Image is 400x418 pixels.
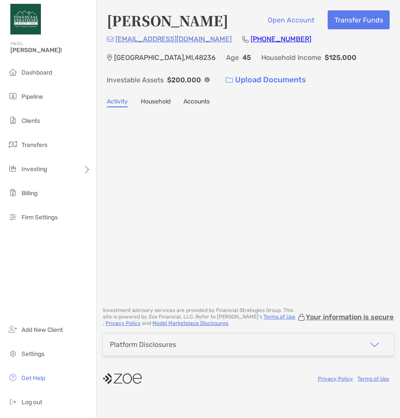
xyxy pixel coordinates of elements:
[141,98,171,107] a: Household
[114,52,216,63] p: [GEOGRAPHIC_DATA] , MI , 48236
[22,214,58,221] span: Firm Settings
[318,376,353,382] a: Privacy Policy
[152,320,228,326] a: Model Marketplace Disclosures
[328,10,390,29] button: Transfer Funds
[103,307,297,327] p: Investment advisory services are provided by Financial Strategies Group . This site is powered by...
[22,374,45,382] span: Get Help
[22,93,43,100] span: Pipeline
[107,75,164,85] p: Investable Assets
[8,67,18,77] img: dashboard icon
[242,36,249,43] img: Phone Icon
[107,37,114,42] img: Email Icon
[8,348,18,359] img: settings icon
[22,69,52,76] span: Dashboard
[242,52,251,63] p: 45
[325,52,357,63] p: $125,000
[205,77,210,82] img: Info Icon
[8,187,18,198] img: billing icon
[8,324,18,334] img: add_new_client icon
[8,163,18,174] img: investing icon
[183,98,210,107] a: Accounts
[10,47,91,54] span: [PERSON_NAME]!
[115,34,232,44] p: [EMAIL_ADDRESS][DOMAIN_NAME]
[8,372,18,383] img: get-help icon
[105,320,141,326] a: Privacy Policy
[8,115,18,125] img: clients icon
[107,10,228,30] h4: [PERSON_NAME]
[226,77,233,83] img: button icon
[357,376,389,382] a: Terms of Use
[22,350,44,358] span: Settings
[110,340,176,349] div: Platform Disclosures
[22,141,47,149] span: Transfers
[220,71,312,89] a: Upload Documents
[22,190,37,197] span: Billing
[264,314,295,320] a: Terms of Use
[167,75,201,85] p: $200,000
[22,399,42,406] span: Log out
[8,91,18,101] img: pipeline icon
[107,54,112,61] img: Location Icon
[261,52,321,63] p: Household Income
[251,35,311,43] a: [PHONE_NUMBER]
[10,3,41,34] img: Zoe Logo
[306,313,394,321] p: Your information is secure
[8,396,18,407] img: logout icon
[369,340,380,350] img: icon arrow
[107,98,128,107] a: Activity
[103,369,142,388] img: company logo
[8,212,18,222] img: firm-settings icon
[22,117,40,125] span: Clients
[8,139,18,150] img: transfers icon
[261,10,321,29] button: Open Account
[22,165,47,173] span: Investing
[22,326,63,334] span: Add New Client
[226,52,239,63] p: Age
